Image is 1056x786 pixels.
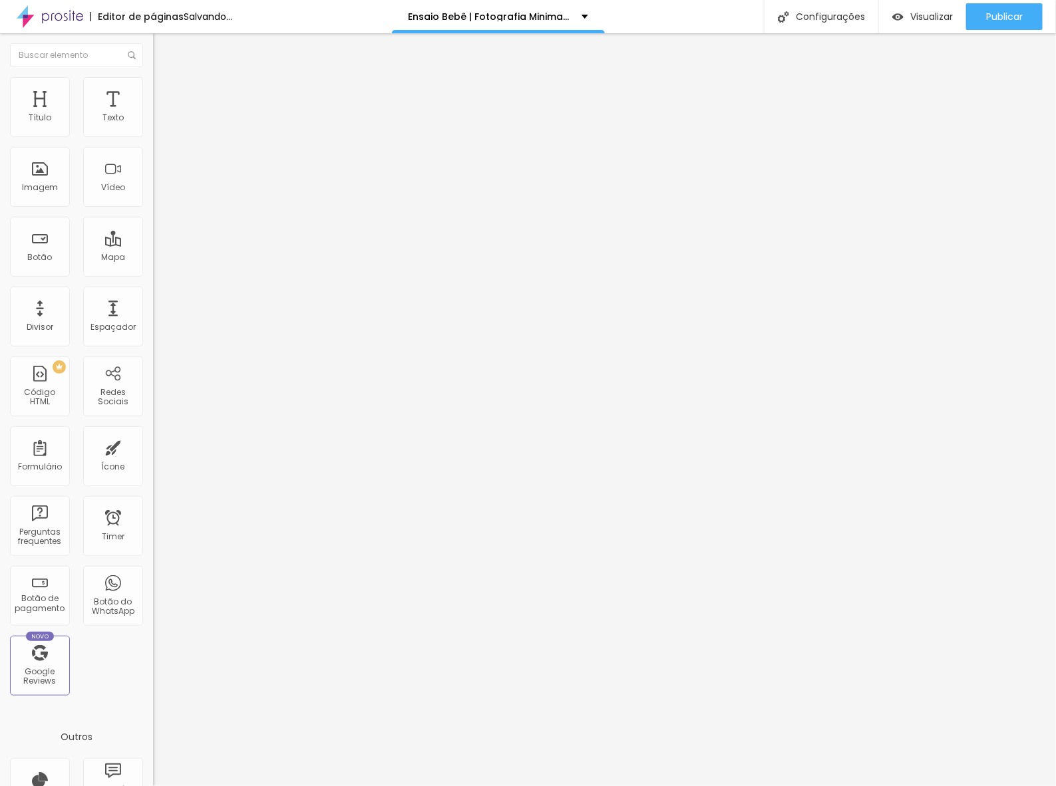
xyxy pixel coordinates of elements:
[102,462,125,471] div: Ícone
[184,12,232,21] div: Salvando...
[102,113,124,122] div: Texto
[87,597,139,616] div: Botão do WhatsApp
[128,51,136,59] img: Icone
[101,253,125,262] div: Mapa
[10,43,143,67] input: Buscar elemento
[26,632,55,641] div: Novo
[13,667,66,686] div: Google Reviews
[13,594,66,613] div: Botão de pagamento
[22,183,58,192] div: Imagem
[101,183,125,192] div: Vídeo
[910,11,953,22] span: Visualizar
[778,11,789,23] img: Icone
[29,113,51,122] div: Título
[13,527,66,547] div: Perguntas frequentes
[153,33,1056,786] iframe: Editor
[28,253,53,262] div: Botão
[986,11,1023,22] span: Publicar
[879,3,966,30] button: Visualizar
[90,323,136,332] div: Espaçador
[13,388,66,407] div: Código HTML
[18,462,62,471] div: Formulário
[87,388,139,407] div: Redes Sociais
[102,532,124,541] div: Timer
[90,12,184,21] div: Editor de páginas
[409,12,572,21] p: Ensaio Bebê | Fotografia Minimalista e Afetiva
[966,3,1043,30] button: Publicar
[892,11,904,23] img: view-1.svg
[27,323,53,332] div: Divisor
